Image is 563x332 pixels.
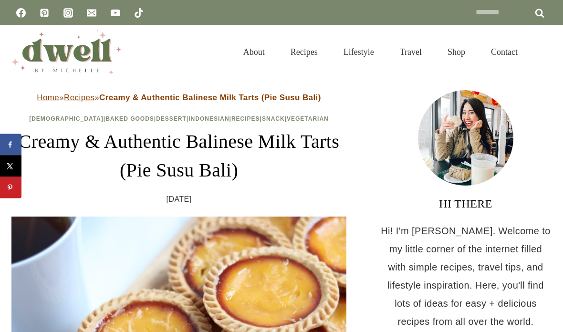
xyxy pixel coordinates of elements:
time: [DATE] [167,192,192,207]
strong: Creamy & Authentic Balinese Milk Tarts (Pie Susu Bali) [99,93,321,102]
a: YouTube [106,3,125,22]
a: Travel [387,35,435,69]
h1: Creamy & Authentic Balinese Milk Tarts (Pie Susu Bali) [11,127,346,185]
a: TikTok [129,3,148,22]
a: Dessert [156,115,187,122]
a: Vegetarian [287,115,329,122]
a: Contact [478,35,531,69]
a: Lifestyle [331,35,387,69]
a: Baked Goods [105,115,154,122]
h3: HI THERE [380,195,552,212]
a: Snack [262,115,285,122]
a: Instagram [59,3,78,22]
a: Recipes [278,35,331,69]
a: [DEMOGRAPHIC_DATA] [29,115,104,122]
a: Home [37,93,59,102]
button: View Search Form [535,44,552,60]
a: Email [82,3,101,22]
nav: Primary Navigation [230,35,531,69]
a: About [230,35,278,69]
a: Shop [435,35,478,69]
p: Hi! I'm [PERSON_NAME]. Welcome to my little corner of the internet filled with simple recipes, tr... [380,222,552,331]
a: Indonesian [188,115,229,122]
a: Pinterest [35,3,54,22]
span: | | | | | | [29,115,329,122]
a: Recipes [231,115,260,122]
img: DWELL by michelle [11,30,121,74]
a: Recipes [64,93,94,102]
a: Facebook [11,3,31,22]
span: » » [37,93,321,102]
